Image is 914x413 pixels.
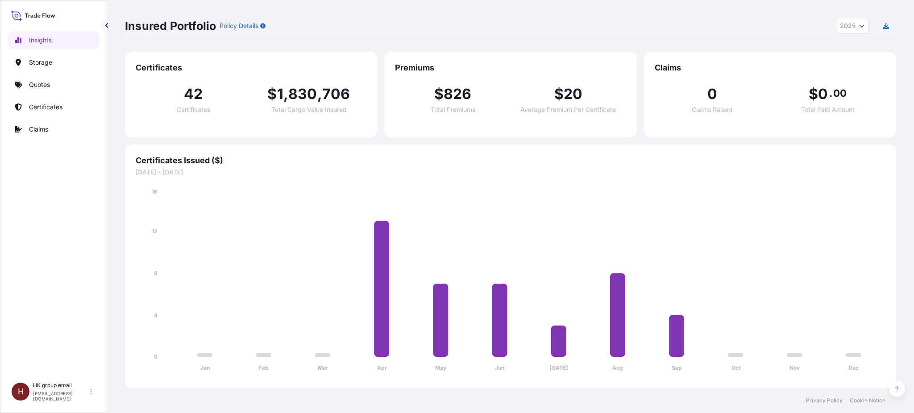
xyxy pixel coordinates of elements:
[801,107,855,113] span: Total Paid Amount
[125,19,216,33] p: Insured Portfolio
[692,107,732,113] span: Claims Raised
[836,18,868,34] button: Year Selector
[267,87,277,101] span: $
[829,90,832,97] span: .
[789,364,800,371] tspan: Nov
[318,364,328,371] tspan: Mar
[33,382,88,389] p: HK group email
[806,397,843,404] a: Privacy Policy
[612,364,623,371] tspan: Aug
[377,364,387,371] tspan: Apr
[818,87,828,101] span: 0
[184,87,203,101] span: 42
[317,87,322,101] span: ,
[731,364,741,371] tspan: Oct
[154,270,158,277] tspan: 8
[809,87,818,101] span: $
[322,87,350,101] span: 706
[29,80,50,89] p: Quotes
[152,188,158,195] tspan: 16
[29,36,52,45] p: Insights
[435,364,447,371] tspan: May
[850,397,885,404] a: Cookie Notice
[8,76,100,94] a: Quotes
[848,364,859,371] tspan: Dec
[655,62,885,73] span: Claims
[283,87,288,101] span: ,
[8,54,100,71] a: Storage
[152,228,158,235] tspan: 12
[495,364,504,371] tspan: Jun
[707,87,717,101] span: 0
[200,364,210,371] tspan: Jan
[8,98,100,116] a: Certificates
[154,353,158,360] tspan: 0
[29,58,52,67] p: Storage
[431,107,475,113] span: Total Premiums
[554,87,564,101] span: $
[672,364,682,371] tspan: Sep
[136,168,885,177] span: [DATE] - [DATE]
[33,391,88,401] p: [EMAIL_ADDRESS][DOMAIN_NAME]
[271,107,347,113] span: Total Cargo Value Insured
[29,103,62,112] p: Certificates
[259,364,269,371] tspan: Feb
[136,62,366,73] span: Certificates
[8,31,100,49] a: Insights
[395,62,626,73] span: Premiums
[277,87,283,101] span: 1
[444,87,472,101] span: 826
[220,21,258,30] p: Policy Details
[833,90,847,97] span: 00
[840,21,856,30] span: 2025
[136,155,885,166] span: Certificates Issued ($)
[18,387,24,396] span: H
[550,364,568,371] tspan: [DATE]
[288,87,317,101] span: 830
[520,107,616,113] span: Average Premium Per Certificate
[29,125,48,134] p: Claims
[564,87,582,101] span: 20
[8,120,100,138] a: Claims
[177,107,210,113] span: Certificates
[154,312,158,318] tspan: 4
[434,87,444,101] span: $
